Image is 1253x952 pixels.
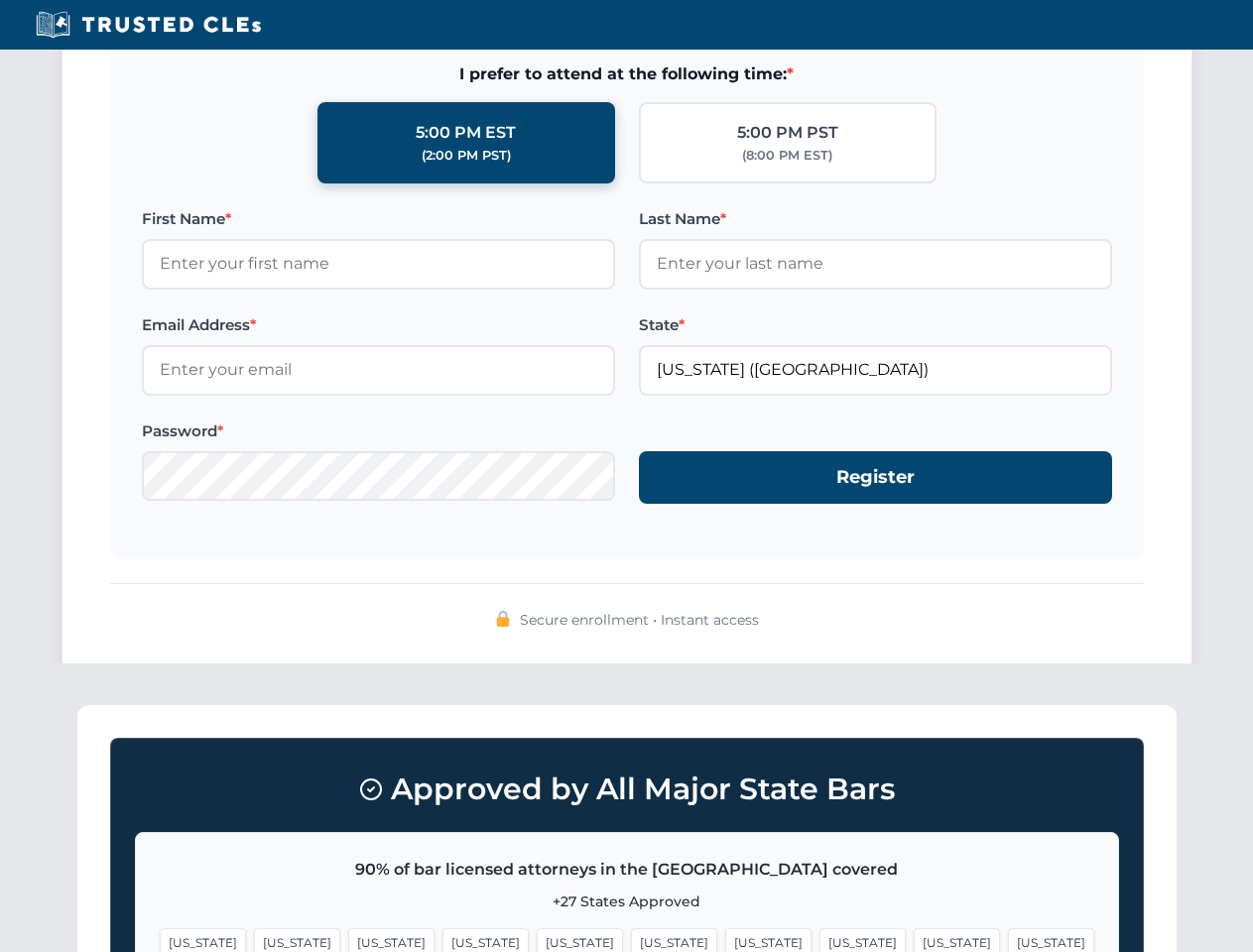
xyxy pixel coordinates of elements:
[639,207,1112,231] label: Last Name
[142,313,615,337] label: Email Address
[142,239,615,289] input: Enter your first name
[135,763,1119,816] h3: Approved by All Major State Bars
[160,891,1094,912] p: +27 States Approved
[416,120,516,146] div: 5:00 PM EST
[742,146,832,166] div: (8:00 PM EST)
[520,609,759,631] span: Secure enrollment • Instant access
[737,120,838,146] div: 5:00 PM PST
[30,10,267,40] img: Trusted CLEs
[639,345,1112,395] input: Florida (FL)
[639,451,1112,504] button: Register
[639,313,1112,337] label: State
[142,345,615,395] input: Enter your email
[142,61,1112,87] span: I prefer to attend at the following time:
[422,146,511,166] div: (2:00 PM PST)
[160,857,1094,883] p: 90% of bar licensed attorneys in the [GEOGRAPHIC_DATA] covered
[495,611,511,627] img: 🔒
[639,239,1112,289] input: Enter your last name
[142,207,615,231] label: First Name
[142,419,615,443] label: Password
